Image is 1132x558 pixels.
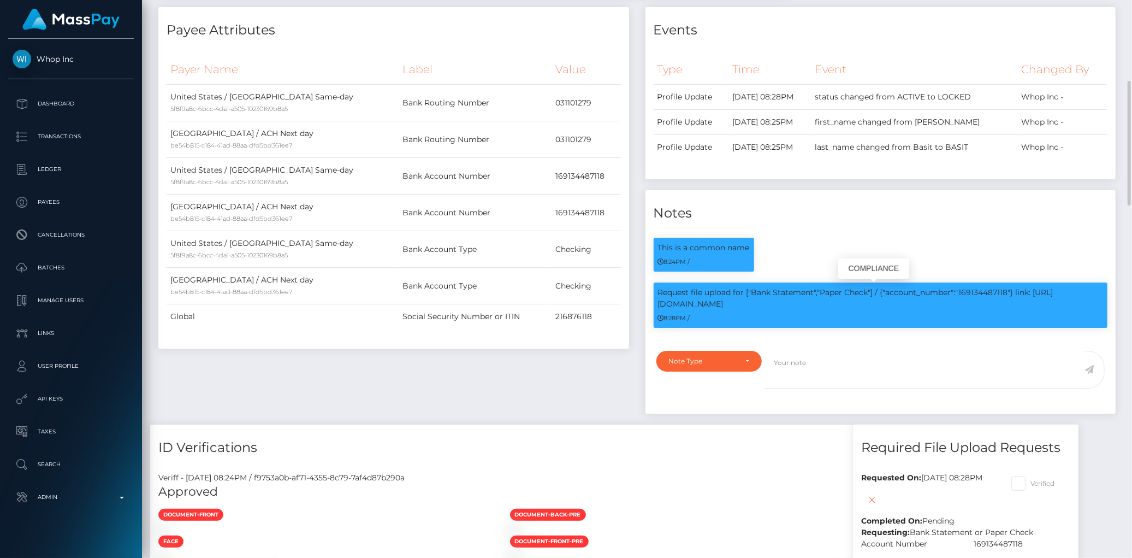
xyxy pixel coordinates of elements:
p: Ledger [13,161,129,178]
h4: Events [654,21,1108,40]
th: Value [552,55,621,85]
td: United States / [GEOGRAPHIC_DATA] Same-day [167,85,399,121]
th: Time [728,55,811,85]
p: User Profile [13,358,129,374]
td: [GEOGRAPHIC_DATA] / ACH Next day [167,195,399,231]
small: 8:24PM / [658,258,690,266]
p: Taxes [13,424,129,440]
td: 031101279 [552,85,621,121]
div: Veriff - [DATE] 08:24PM / f9753a0b-af71-4355-8c79-7af4d87b290a [150,472,853,484]
td: United States / [GEOGRAPHIC_DATA] Same-day [167,158,399,195]
h4: Payee Attributes [167,21,621,40]
a: Search [8,451,134,478]
div: Account Number [853,538,966,550]
th: Type [654,55,729,85]
b: Requested On: [861,473,921,483]
td: 031101279 [552,121,621,158]
a: Transactions [8,123,134,150]
div: [DATE] 08:28PM Pending [853,472,1003,527]
p: Links [13,325,129,342]
div: COMPLIANCE [838,259,909,279]
small: be54b815-c184-41ad-88aa-dfd5bd361ee7 [170,288,292,296]
td: Checking [552,231,621,268]
a: Cancellations [8,221,134,249]
p: Admin [13,489,129,506]
td: United States / [GEOGRAPHIC_DATA] Same-day [167,231,399,268]
td: 169134487118 [552,195,621,231]
small: be54b815-c184-41ad-88aa-dfd5bd361ee7 [170,142,292,149]
button: Note Type [656,351,762,372]
td: Profile Update [654,85,729,110]
a: Links [8,320,134,347]
a: Payees [8,189,134,216]
h5: Approved [158,484,845,501]
b: Requesting: [861,527,910,537]
div: Note Type [669,357,737,366]
td: Checking [552,268,621,304]
th: Payer Name [167,55,399,85]
small: 5f8f9a8c-6bcc-4da1-a505-10230169b8a5 [170,178,288,186]
small: 5f8f9a8c-6bcc-4da1-a505-10230169b8a5 [170,105,288,113]
td: Bank Account Type [399,268,552,304]
div: Bank Statement or Paper Check [853,527,1078,538]
th: Changed By [1017,55,1107,85]
img: 2a7728e5-92ec-4ca3-bf44-c956889f9e9b [158,526,167,534]
p: Manage Users [13,292,129,309]
p: Cancellations [13,227,129,243]
td: first_name changed from [PERSON_NAME] [811,110,1017,135]
td: [GEOGRAPHIC_DATA] / ACH Next day [167,121,399,158]
span: face [158,536,183,548]
img: Whop Inc [13,50,31,68]
td: last_name changed from Basit to BASIT [811,135,1017,160]
td: Bank Account Number [399,195,552,231]
td: Bank Account Number [399,158,552,195]
p: Batches [13,260,129,276]
td: Whop Inc - [1017,110,1107,135]
a: Ledger [8,156,134,183]
img: dcdcec7b-e109-4ca5-b819-5f66abf1850b [510,526,519,534]
div: 169134487118 [966,538,1079,550]
td: Global [167,304,399,330]
p: Payees [13,194,129,210]
p: Search [13,456,129,473]
td: [DATE] 08:25PM [728,135,811,160]
td: Profile Update [654,110,729,135]
span: document-back-pre [510,509,586,521]
p: Dashboard [13,96,129,112]
td: 216876118 [552,304,621,330]
td: [GEOGRAPHIC_DATA] / ACH Next day [167,268,399,304]
span: Whop Inc [8,54,134,64]
a: API Keys [8,385,134,413]
td: status changed from ACTIVE to LOCKED [811,85,1017,110]
td: Profile Update [654,135,729,160]
a: User Profile [8,353,134,380]
td: Bank Routing Number [399,85,552,121]
td: Whop Inc - [1017,135,1107,160]
h4: Notes [654,204,1108,223]
small: 5f8f9a8c-6bcc-4da1-a505-10230169b8a5 [170,251,288,259]
td: [DATE] 08:25PM [728,110,811,135]
a: Admin [8,484,134,511]
small: 8:28PM / [658,314,690,322]
a: Dashboard [8,90,134,118]
td: 169134487118 [552,158,621,195]
td: [DATE] 08:28PM [728,85,811,110]
span: document-front-pre [510,536,589,548]
a: Manage Users [8,287,134,314]
span: document-front [158,509,223,521]
th: Event [811,55,1017,85]
label: Verified [1011,477,1054,491]
p: Request file upload for ["Bank Statement","Paper Check"] / {"account_number":"169134487118"} link... [658,287,1104,310]
td: Bank Routing Number [399,121,552,158]
td: Social Security Number or ITIN [399,304,552,330]
th: Label [399,55,552,85]
p: This is a common name [658,242,750,254]
td: Bank Account Type [399,231,552,268]
b: Completed On: [861,516,922,526]
img: MassPay Logo [22,9,120,30]
p: API Keys [13,391,129,407]
a: Batches [8,254,134,281]
h4: Required File Upload Requests [861,438,1070,457]
td: Whop Inc - [1017,85,1107,110]
small: be54b815-c184-41ad-88aa-dfd5bd361ee7 [170,215,292,222]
